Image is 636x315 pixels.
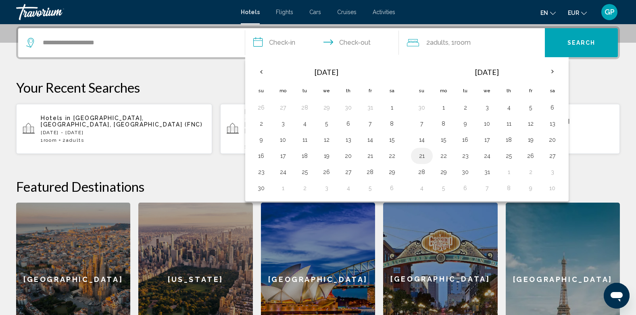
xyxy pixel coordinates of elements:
[546,166,559,178] button: Day 3
[220,104,416,154] button: [GEOGRAPHIC_DATA] Roulette Includes unlimited access to [GEOGRAPHIC_DATA] & 1 access to [GEOGRAPH...
[459,134,472,145] button: Day 16
[415,182,428,194] button: Day 4
[430,39,448,46] span: Adults
[255,102,268,113] button: Day 26
[540,10,548,16] span: en
[503,118,515,129] button: Day 11
[433,62,542,82] th: [DATE]
[320,118,333,129] button: Day 5
[386,150,398,162] button: Day 22
[503,102,515,113] button: Day 4
[255,166,268,178] button: Day 23
[542,62,563,81] button: Next month
[342,150,355,162] button: Day 20
[277,134,290,145] button: Day 10
[386,166,398,178] button: Day 29
[415,118,428,129] button: Day 7
[437,118,450,129] button: Day 8
[546,150,559,162] button: Day 27
[459,102,472,113] button: Day 2
[386,134,398,145] button: Day 15
[437,182,450,194] button: Day 5
[481,134,494,145] button: Day 17
[437,134,450,145] button: Day 15
[320,150,333,162] button: Day 19
[546,102,559,113] button: Day 6
[459,118,472,129] button: Day 9
[309,9,321,15] a: Cars
[386,182,398,194] button: Day 6
[426,37,448,48] span: 2
[568,7,587,19] button: Change currency
[255,150,268,162] button: Day 16
[364,150,377,162] button: Day 21
[481,150,494,162] button: Day 24
[399,28,545,57] button: Travelers: 2 adults, 0 children
[342,102,355,113] button: Day 30
[459,182,472,194] button: Day 6
[373,9,395,15] span: Activities
[342,134,355,145] button: Day 13
[503,182,515,194] button: Day 8
[415,102,428,113] button: Day 30
[255,134,268,145] button: Day 9
[546,182,559,194] button: Day 10
[481,102,494,113] button: Day 3
[272,62,381,82] th: [DATE]
[41,130,206,135] p: [DATE] - [DATE]
[459,166,472,178] button: Day 30
[255,118,268,129] button: Day 2
[481,166,494,178] button: Day 31
[298,166,311,178] button: Day 25
[241,9,260,15] span: Hotels
[337,9,357,15] a: Cruises
[503,166,515,178] button: Day 1
[455,39,471,46] span: Room
[298,102,311,113] button: Day 28
[277,118,290,129] button: Day 3
[567,40,596,46] span: Search
[16,79,620,95] p: Your Recent Searches
[16,178,620,195] h2: Featured Destinations
[415,166,428,178] button: Day 28
[437,102,450,113] button: Day 1
[604,283,630,309] iframe: Bouton de lancement de la fenêtre de messagerie
[546,118,559,129] button: Day 13
[437,150,450,162] button: Day 22
[66,137,84,143] span: Adults
[41,115,203,128] span: [GEOGRAPHIC_DATA], [GEOGRAPHIC_DATA], [GEOGRAPHIC_DATA] (FNC)
[524,134,537,145] button: Day 19
[277,150,290,162] button: Day 17
[298,182,311,194] button: Day 2
[364,118,377,129] button: Day 7
[44,137,57,143] span: Room
[298,150,311,162] button: Day 18
[546,134,559,145] button: Day 20
[320,182,333,194] button: Day 3
[568,10,579,16] span: EUR
[524,166,537,178] button: Day 2
[524,150,537,162] button: Day 26
[16,4,233,20] a: Travorium
[599,4,620,21] button: User Menu
[276,9,293,15] span: Flights
[342,182,355,194] button: Day 4
[250,62,272,81] button: Previous month
[277,102,290,113] button: Day 27
[524,182,537,194] button: Day 9
[386,118,398,129] button: Day 8
[342,118,355,129] button: Day 6
[448,37,471,48] span: , 1
[481,118,494,129] button: Day 10
[63,137,84,143] span: 2
[255,182,268,194] button: Day 30
[342,166,355,178] button: Day 27
[364,102,377,113] button: Day 31
[545,28,618,57] button: Search
[320,102,333,113] button: Day 29
[320,166,333,178] button: Day 26
[524,102,537,113] button: Day 5
[364,166,377,178] button: Day 28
